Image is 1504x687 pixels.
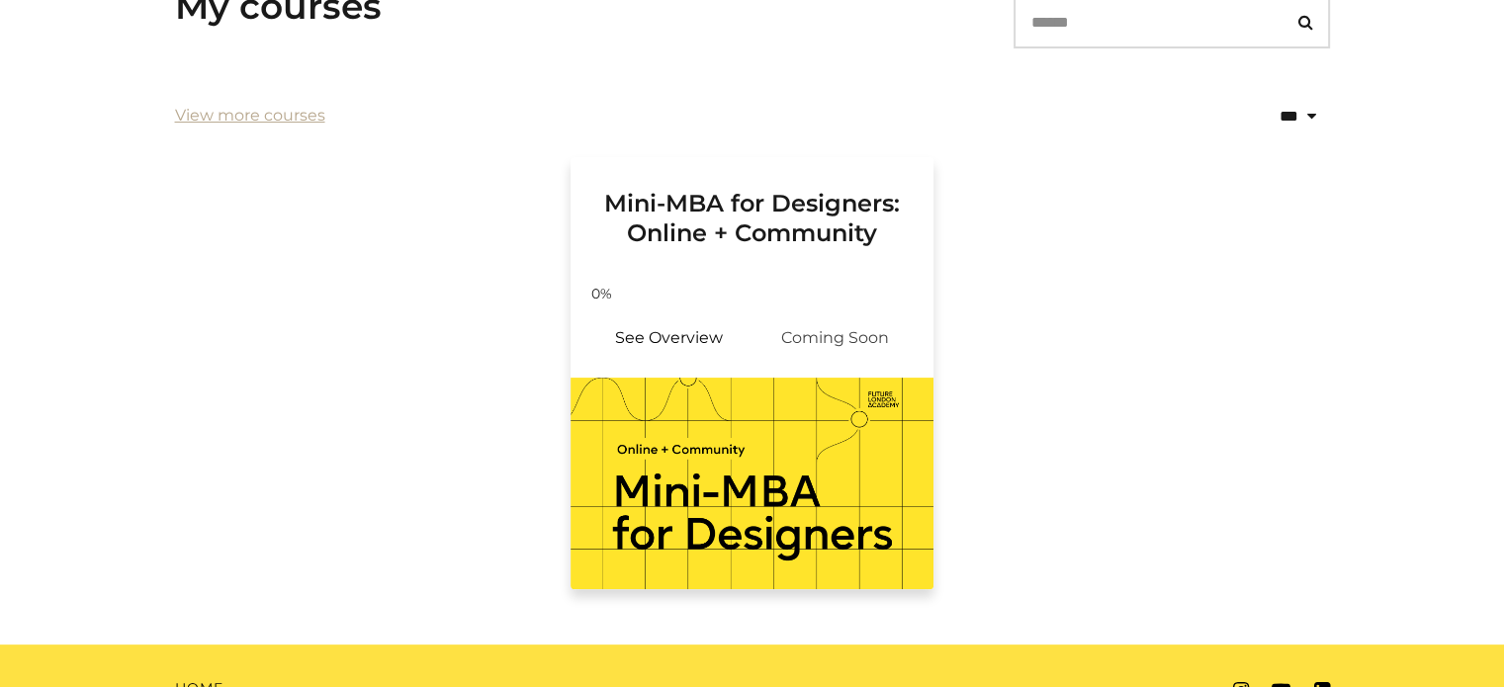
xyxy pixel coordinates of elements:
h3: Mini-MBA for Designers: Online + Community [594,157,911,248]
span: 0% [578,284,626,304]
a: Mini-MBA for Designers: Online + Community: See Overview [586,314,752,362]
select: status [1193,91,1329,141]
a: View more courses [175,104,325,128]
span: Coming Soon [752,314,919,362]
